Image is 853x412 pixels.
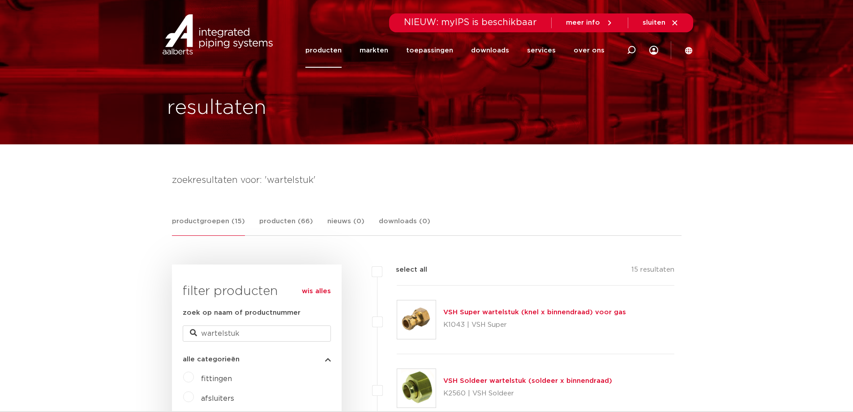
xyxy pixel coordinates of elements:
[443,386,612,401] p: K2560 | VSH Soldeer
[471,33,509,68] a: downloads
[379,216,430,235] a: downloads (0)
[201,375,232,382] a: fittingen
[631,265,674,278] p: 15 resultaten
[643,19,679,27] a: sluiten
[305,33,342,68] a: producten
[305,33,604,68] nav: Menu
[167,94,266,122] h1: resultaten
[443,309,626,316] a: VSH Super wartelstuk (knel x binnendraad) voor gas
[302,286,331,297] a: wis alles
[404,18,537,27] span: NIEUW: myIPS is beschikbaar
[172,216,245,236] a: productgroepen (15)
[382,265,427,275] label: select all
[172,173,682,187] h4: zoekresultaten voor: 'wartelstuk'
[643,19,665,26] span: sluiten
[360,33,388,68] a: markten
[443,377,612,384] a: VSH Soldeer wartelstuk (soldeer x binnendraad)
[183,356,240,363] span: alle categorieën
[566,19,600,26] span: meer info
[527,33,556,68] a: services
[259,216,313,235] a: producten (66)
[183,325,331,342] input: zoeken
[397,300,436,339] img: Thumbnail for VSH Super wartelstuk (knel x binnendraad) voor gas
[574,33,604,68] a: over ons
[443,318,626,332] p: K1043 | VSH Super
[183,356,331,363] button: alle categorieën
[201,395,234,402] a: afsluiters
[327,216,364,235] a: nieuws (0)
[566,19,613,27] a: meer info
[183,282,331,300] h3: filter producten
[406,33,453,68] a: toepassingen
[397,369,436,408] img: Thumbnail for VSH Soldeer wartelstuk (soldeer x binnendraad)
[183,308,300,318] label: zoek op naam of productnummer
